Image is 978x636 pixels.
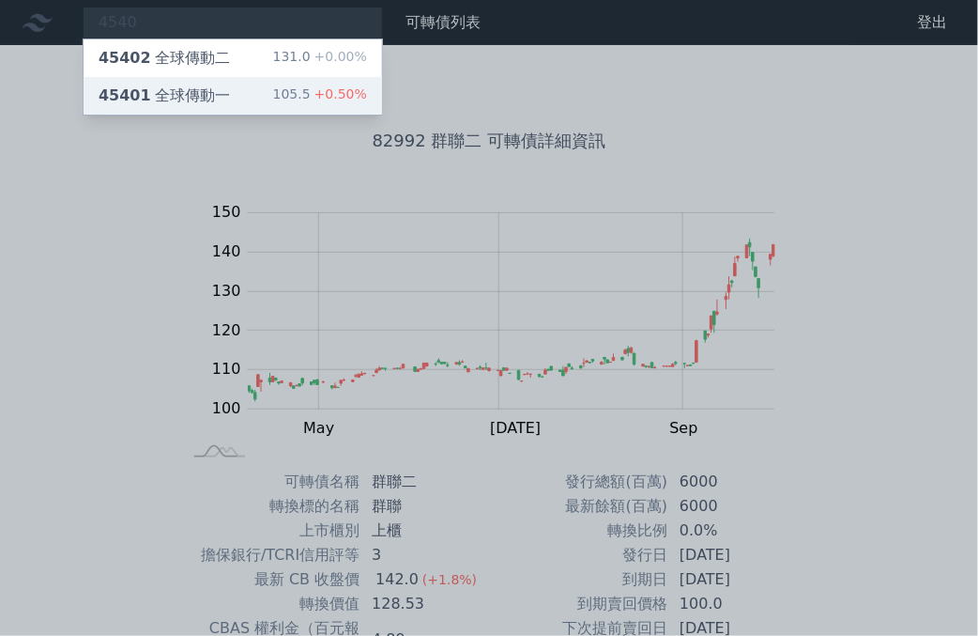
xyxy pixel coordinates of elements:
div: 131.0 [273,47,367,70]
div: 105.5 [273,85,367,107]
span: 45402 [99,49,151,67]
a: 45402全球傳動二 131.0+0.00% [84,39,382,77]
div: 全球傳動二 [99,47,230,70]
a: 45401全球傳動一 105.5+0.50% [84,77,382,115]
span: +0.00% [311,49,367,64]
span: 45401 [99,86,151,104]
div: 全球傳動一 [99,85,230,107]
span: +0.50% [311,86,367,101]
